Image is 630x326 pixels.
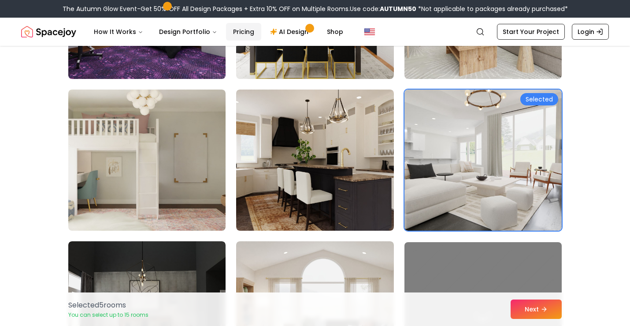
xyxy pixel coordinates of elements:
button: Next [511,300,562,319]
span: Use code: [350,4,416,13]
img: Room room-46 [68,90,226,231]
a: Pricing [226,23,261,41]
a: Login [572,24,609,40]
a: AI Design [263,23,318,41]
button: How It Works [87,23,150,41]
a: Spacejoy [21,23,76,41]
img: Spacejoy Logo [21,23,76,41]
img: Room room-48 [404,90,562,231]
img: Room room-47 [236,90,393,231]
a: Start Your Project [497,24,565,40]
p: You can select up to 15 rooms [68,311,148,319]
span: *Not applicable to packages already purchased* [416,4,568,13]
b: AUTUMN50 [380,4,416,13]
div: The Autumn Glow Event-Get 50% OFF All Design Packages + Extra 10% OFF on Multiple Rooms. [63,4,568,13]
a: Shop [320,23,350,41]
img: United States [364,26,375,37]
p: Selected 5 room s [68,300,148,311]
button: Design Portfolio [152,23,224,41]
nav: Global [21,18,609,46]
div: Selected [520,93,558,105]
nav: Main [87,23,350,41]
